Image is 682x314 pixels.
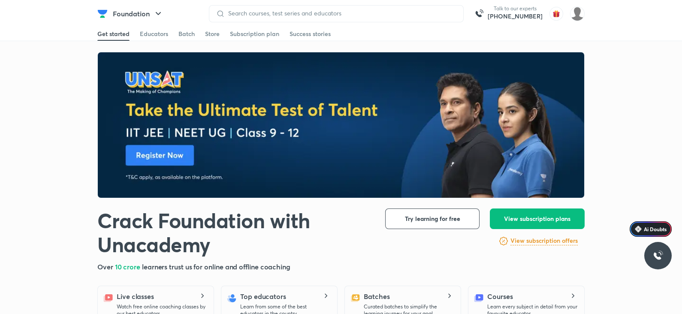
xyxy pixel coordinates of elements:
[510,236,578,245] h6: View subscription offers
[140,30,168,38] div: Educators
[364,291,389,302] h5: Batches
[205,27,220,41] a: Store
[240,291,286,302] h5: Top educators
[549,7,563,21] img: avatar
[290,30,331,38] div: Success stories
[570,6,585,21] img: Pankaj Saproo
[97,30,130,38] div: Get started
[142,262,290,271] span: learners trust us for online and offline coaching
[97,27,130,41] a: Get started
[488,5,543,12] p: Talk to our experts
[117,291,154,302] h5: Live classes
[115,262,142,271] span: 10 crore
[108,5,169,22] button: Foundation
[490,208,585,229] button: View subscription plans
[510,236,578,246] a: View subscription offers
[225,10,456,17] input: Search courses, test series and educators
[205,30,220,38] div: Store
[385,208,480,229] button: Try learning for free
[471,5,488,22] img: call-us
[290,27,331,41] a: Success stories
[178,27,195,41] a: Batch
[178,30,195,38] div: Batch
[97,208,371,257] h1: Crack Foundation with Unacademy
[630,221,672,237] a: Ai Doubts
[488,12,543,21] a: [PHONE_NUMBER]
[230,30,279,38] div: Subscription plan
[644,226,667,232] span: Ai Doubts
[504,214,570,223] span: View subscription plans
[97,9,108,19] img: Company Logo
[653,251,663,261] img: ttu
[487,291,513,302] h5: Courses
[405,214,460,223] span: Try learning for free
[635,226,642,232] img: Icon
[140,27,168,41] a: Educators
[97,262,115,271] span: Over
[230,27,279,41] a: Subscription plan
